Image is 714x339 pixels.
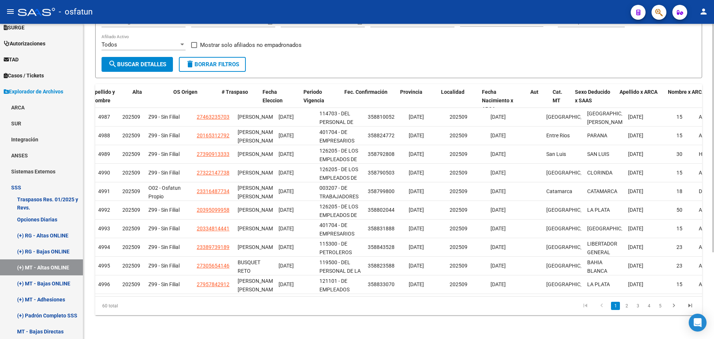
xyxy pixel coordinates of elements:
[238,114,277,120] span: [PERSON_NAME]
[409,114,424,120] span: [DATE]
[4,23,25,32] span: SURGE
[699,132,702,138] span: A
[238,278,277,292] span: [PERSON_NAME] [PERSON_NAME]
[643,300,654,312] li: page 4
[699,7,708,16] mat-icon: person
[222,89,248,95] span: # Traspaso
[397,84,438,117] datatable-header-cell: Provincia
[200,41,302,49] span: Mostrar solo afiliados no empadronados
[450,226,467,231] span: 202509
[108,60,117,68] mat-icon: search
[148,244,180,250] span: Z99 - Sin Filial
[610,300,621,312] li: page 1
[238,259,277,282] span: BUSQUET RETO [PERSON_NAME]
[491,263,506,269] span: [DATE]
[238,244,277,250] span: [PERSON_NAME]
[319,222,366,262] span: 401704 - DE EMPRESARIOS PROFESIONALES Y MONOTRIBUTISTAS
[4,87,63,96] span: Explorador de Archivos
[546,170,596,176] span: [GEOGRAPHIC_DATA]
[319,129,366,169] span: 401704 - DE EMPRESARIOS PROFESIONALES Y MONOTRIBUTISTAS
[628,151,643,157] span: [DATE]
[368,170,395,176] span: 358790503
[587,207,610,213] span: LA PLATA
[676,114,682,120] span: 15
[527,84,550,117] datatable-header-cell: Aut
[611,302,620,310] a: 1
[491,151,506,157] span: [DATE]
[102,41,117,48] span: Todos
[628,170,643,176] span: [DATE]
[587,259,607,274] span: BAHIA BLANCA
[148,185,181,199] span: O02 - Osfatun Propio
[319,111,353,150] span: 114703 - DEL PERSONAL DE PELUQUERIAS ESTETICAS Y AFINES
[368,281,395,287] span: 358833070
[148,114,180,120] span: Z99 - Sin Filial
[98,170,110,176] span: 4990
[699,244,702,250] span: A
[546,188,572,194] span: Catamarca
[279,169,313,177] div: [DATE]
[356,18,364,26] button: Open calendar
[622,302,631,310] a: 2
[368,132,395,138] span: 358824772
[409,226,424,231] span: [DATE]
[546,263,596,269] span: [GEOGRAPHIC_DATA]
[4,71,44,80] span: Casos / Tickets
[587,151,609,157] span: SAN LUIS
[148,132,180,138] span: Z99 - Sin Filial
[197,263,229,269] span: 27305654146
[546,132,570,138] span: Entre Rios
[587,132,607,138] span: PARANA
[656,302,665,310] a: 5
[546,226,596,231] span: [GEOGRAPHIC_DATA]
[628,132,643,138] span: [DATE]
[197,170,229,176] span: 27322147738
[491,170,506,176] span: [DATE]
[98,226,110,231] span: 4993
[300,84,341,117] datatable-header-cell: Periodo Vigencia
[633,302,642,310] a: 3
[628,226,643,231] span: [DATE]
[279,224,313,233] div: [DATE]
[122,226,140,231] span: 202509
[676,207,682,213] span: 50
[450,188,467,194] span: 202509
[450,244,467,250] span: 202509
[628,263,643,269] span: [DATE]
[197,244,229,250] span: 23389739189
[676,263,682,269] span: 23
[219,84,260,117] datatable-header-cell: # Traspaso
[319,241,352,255] span: 115300 - DE PETROLEROS
[148,151,180,157] span: Z99 - Sin Filial
[587,111,637,125] span: [GEOGRAPHIC_DATA][PERSON_NAME]
[368,188,395,194] span: 358799800
[621,300,632,312] li: page 2
[279,280,313,289] div: [DATE]
[409,170,424,176] span: [DATE]
[59,4,93,20] span: - osfatun
[197,151,229,157] span: 27390913333
[595,302,609,310] a: go to previous page
[409,132,424,138] span: [DATE]
[450,114,467,120] span: 202509
[668,89,705,95] span: Nombre x ARCA
[238,185,277,199] span: [PERSON_NAME] [PERSON_NAME]
[279,113,313,121] div: [DATE]
[699,263,702,269] span: A
[197,188,229,194] span: 23316487734
[676,281,682,287] span: 15
[572,84,617,117] datatable-header-cell: Sexo Deducido x SAAS
[450,151,467,157] span: 202509
[279,206,313,214] div: [DATE]
[319,259,361,291] span: 119500 - DEL PERSONAL DE LA SANIDAD ARGENTINA
[238,129,277,144] span: [PERSON_NAME] [PERSON_NAME]
[628,188,643,194] span: [DATE]
[482,89,513,112] span: Fecha Nacimiento x ARCA
[699,170,702,176] span: A
[122,244,140,250] span: 202509
[98,114,110,120] span: 4987
[319,278,350,309] span: 121101 - DE EMPLEADOS TEXTILES Y AFINES
[409,281,424,287] span: [DATE]
[260,84,300,117] datatable-header-cell: Fecha Eleccion
[98,188,110,194] span: 4991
